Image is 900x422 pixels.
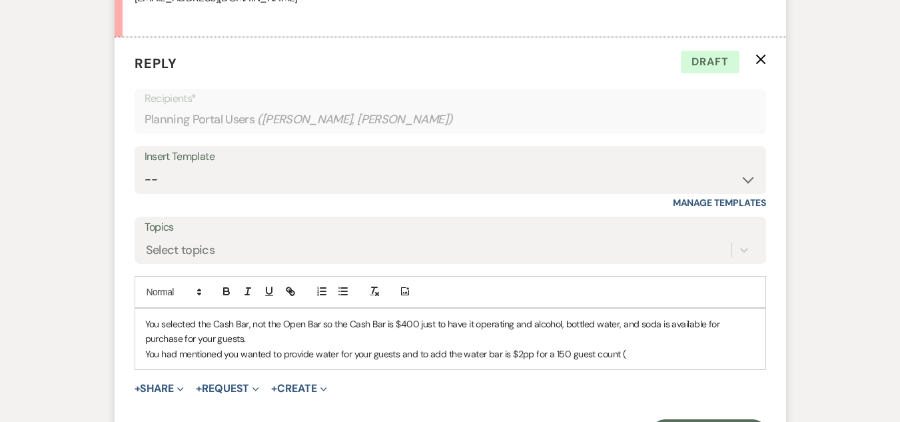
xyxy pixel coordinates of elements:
[135,383,141,394] span: +
[271,383,326,394] button: Create
[681,51,739,73] span: Draft
[145,107,756,133] div: Planning Portal Users
[145,347,755,361] p: You had mentioned you wanted to provide water for your guests and to add the water bar is $2pp fo...
[271,383,277,394] span: +
[196,383,202,394] span: +
[673,197,766,209] a: Manage Templates
[145,147,756,167] div: Insert Template
[257,111,453,129] span: ( [PERSON_NAME], [PERSON_NAME] )
[135,55,177,72] span: Reply
[135,383,185,394] button: Share
[145,317,755,347] p: You selected the Cash Bar, not the Open Bar so the Cash Bar is $400 just to have it operating and...
[146,241,215,259] div: Select topics
[145,90,756,107] p: Recipients*
[145,218,756,237] label: Topics
[196,383,259,394] button: Request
